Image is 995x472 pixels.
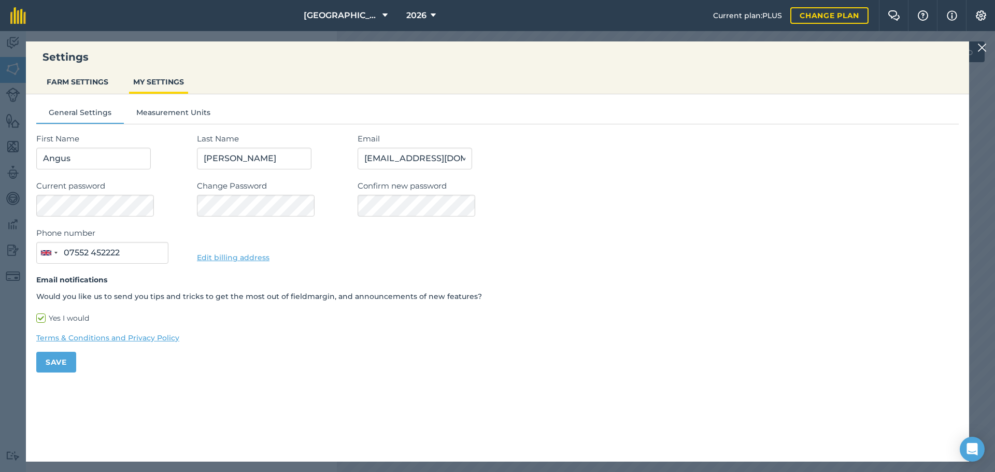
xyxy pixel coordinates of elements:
[36,227,187,239] label: Phone number
[129,72,188,92] button: MY SETTINGS
[36,313,959,324] label: Yes I would
[947,9,957,22] img: svg+xml;base64,PHN2ZyB4bWxucz0iaHR0cDovL3d3dy53My5vcmcvMjAwMC9zdmciIHdpZHRoPSIxNyIgaGVpZ2h0PSIxNy...
[37,242,61,263] button: Selected country
[713,10,782,21] span: Current plan : PLUS
[304,9,378,22] span: [GEOGRAPHIC_DATA]
[358,180,959,192] label: Confirm new password
[917,10,929,21] img: A question mark icon
[36,291,959,302] p: Would you like us to send you tips and tricks to get the most out of fieldmargin, and announcemen...
[197,253,269,262] a: Edit billing address
[36,274,959,285] h4: Email notifications
[197,133,347,145] label: Last Name
[10,7,26,24] img: fieldmargin Logo
[977,41,987,54] img: svg+xml;base64,PHN2ZyB4bWxucz0iaHR0cDovL3d3dy53My5vcmcvMjAwMC9zdmciIHdpZHRoPSIyMiIgaGVpZ2h0PSIzMC...
[960,437,985,462] div: Open Intercom Messenger
[36,352,76,373] button: Save
[124,107,223,122] button: Measurement Units
[42,72,112,92] button: FARM SETTINGS
[36,180,187,192] label: Current password
[358,133,959,145] label: Email
[406,9,427,22] span: 2026
[36,107,124,122] button: General Settings
[197,180,347,192] label: Change Password
[36,242,168,264] input: 07400 123456
[26,50,969,64] h3: Settings
[975,10,987,21] img: A cog icon
[888,10,900,21] img: Two speech bubbles overlapping with the left bubble in the forefront
[36,332,959,344] a: Terms & Conditions and Privacy Policy
[790,7,869,24] a: Change plan
[36,133,187,145] label: First Name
